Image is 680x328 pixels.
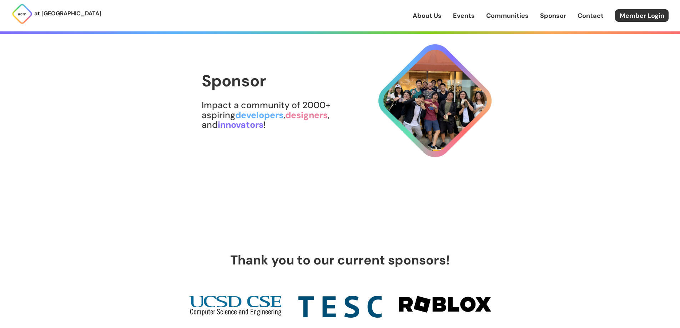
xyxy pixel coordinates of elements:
[372,37,498,164] img: Sponsor Logo
[11,3,33,25] img: ACM Logo
[298,296,382,318] img: TESC
[540,11,566,20] a: Sponsor
[11,3,101,25] a: at [GEOGRAPHIC_DATA]
[189,296,281,316] img: CSE
[216,253,464,267] h1: Thank you to our current sponsors!
[202,72,372,90] h1: Sponsor
[34,9,101,18] p: at [GEOGRAPHIC_DATA]
[235,109,283,121] span: developers
[202,100,372,130] h2: Impact a community of 2000+ aspiring , , and !
[413,11,442,20] a: About Us
[218,119,263,131] span: innovators
[285,109,328,121] span: designers
[453,11,475,20] a: Events
[615,9,669,22] a: Member Login
[578,11,604,20] a: Contact
[486,11,529,20] a: Communities
[399,296,491,313] img: Roblox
